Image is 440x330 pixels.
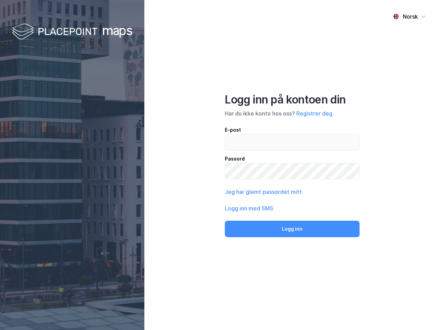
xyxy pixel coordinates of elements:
button: Registrer deg [296,109,332,118]
img: logo-white.f07954bde2210d2a523dddb988cd2aa7.svg [12,22,132,42]
div: Logg inn på kontoen din [225,93,360,107]
button: Logg inn [225,221,360,237]
iframe: Chat Widget [406,297,440,330]
div: Har du ikke konto hos oss? [225,109,360,118]
div: E-post [225,126,360,134]
button: Logg inn med SMS [225,204,273,212]
div: Norsk [403,12,418,21]
div: Passord [225,155,360,163]
button: Jeg har glemt passordet mitt [225,188,302,196]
